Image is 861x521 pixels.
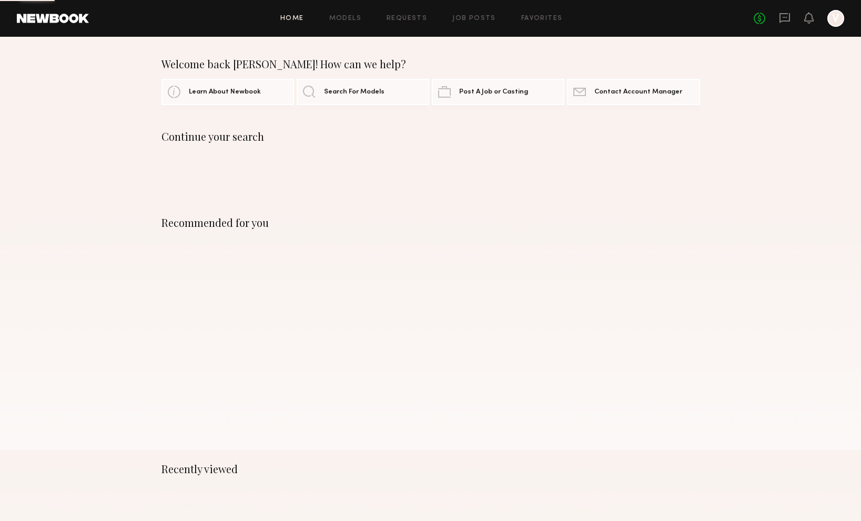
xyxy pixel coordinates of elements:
[827,10,844,27] a: V
[324,89,384,96] span: Search For Models
[567,79,700,105] a: Contact Account Manager
[452,15,496,22] a: Job Posts
[161,463,700,475] div: Recently viewed
[161,216,700,229] div: Recommended for you
[161,58,700,70] div: Welcome back [PERSON_NAME]! How can we help?
[161,79,294,105] a: Learn About Newbook
[280,15,304,22] a: Home
[161,130,700,143] div: Continue your search
[329,15,361,22] a: Models
[594,89,682,96] span: Contact Account Manager
[387,15,427,22] a: Requests
[189,89,261,96] span: Learn About Newbook
[297,79,429,105] a: Search For Models
[521,15,563,22] a: Favorites
[432,79,564,105] a: Post A Job or Casting
[459,89,528,96] span: Post A Job or Casting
